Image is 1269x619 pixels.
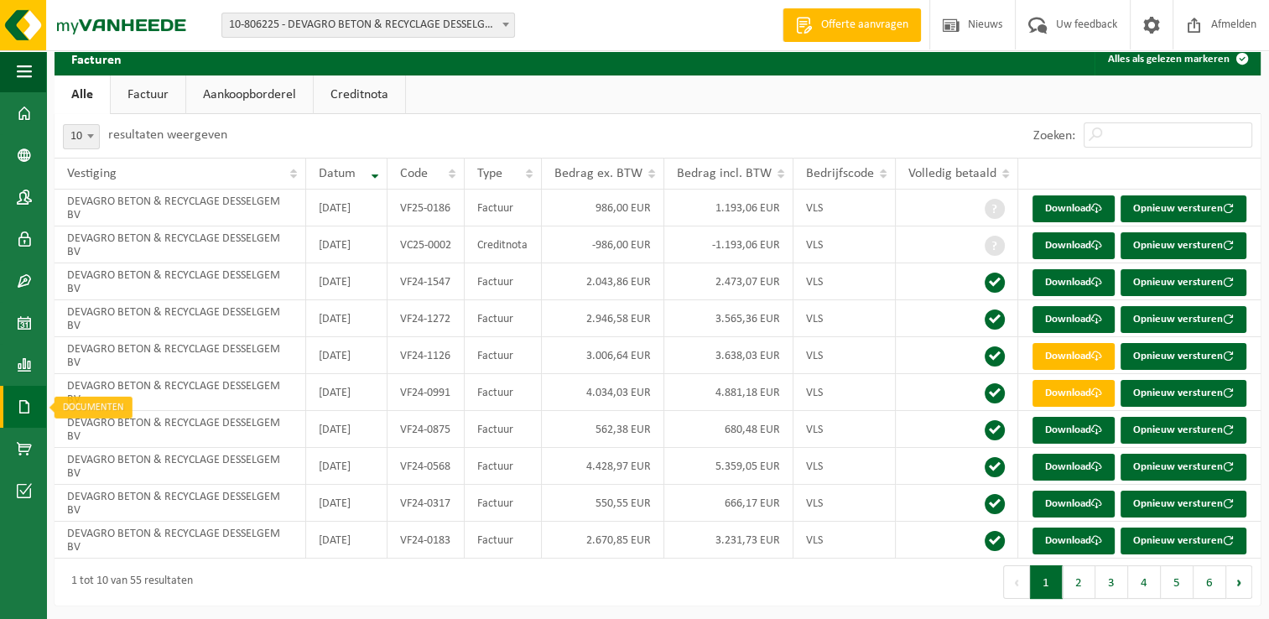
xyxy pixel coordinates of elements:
td: 5.359,05 EUR [664,448,793,485]
span: Vestiging [67,167,117,180]
span: Bedrijfscode [806,167,874,180]
td: VLS [793,263,896,300]
td: DEVAGRO BETON & RECYCLAGE DESSELGEM BV [55,411,306,448]
td: [DATE] [306,190,387,226]
button: Previous [1003,565,1030,599]
button: 2 [1063,565,1095,599]
td: 3.231,73 EUR [664,522,793,559]
td: [DATE] [306,374,387,411]
button: Opnieuw versturen [1121,195,1246,222]
td: DEVAGRO BETON & RECYCLAGE DESSELGEM BV [55,263,306,300]
span: 10-806225 - DEVAGRO BETON & RECYCLAGE DESSELGEM BV - DESSELGEM [222,13,514,37]
label: Zoeken: [1033,129,1075,143]
button: Opnieuw versturen [1121,343,1246,370]
td: [DATE] [306,226,387,263]
button: Opnieuw versturen [1121,269,1246,296]
td: DEVAGRO BETON & RECYCLAGE DESSELGEM BV [55,226,306,263]
a: Download [1032,306,1115,333]
a: Download [1032,380,1115,407]
a: Factuur [111,75,185,114]
td: VF24-1547 [387,263,465,300]
a: Alle [55,75,110,114]
td: [DATE] [306,485,387,522]
td: 1.193,06 EUR [664,190,793,226]
td: VF25-0186 [387,190,465,226]
td: DEVAGRO BETON & RECYCLAGE DESSELGEM BV [55,485,306,522]
a: Download [1032,417,1115,444]
button: Opnieuw versturen [1121,417,1246,444]
button: Opnieuw versturen [1121,454,1246,481]
td: VLS [793,485,896,522]
button: 4 [1128,565,1161,599]
td: 562,38 EUR [542,411,664,448]
a: Download [1032,491,1115,518]
td: 3.565,36 EUR [664,300,793,337]
td: VLS [793,448,896,485]
a: Download [1032,195,1115,222]
button: 1 [1030,565,1063,599]
a: Download [1032,269,1115,296]
td: VLS [793,300,896,337]
td: 550,55 EUR [542,485,664,522]
span: 10-806225 - DEVAGRO BETON & RECYCLAGE DESSELGEM BV - DESSELGEM [221,13,515,38]
td: 4.428,97 EUR [542,448,664,485]
td: [DATE] [306,448,387,485]
button: Opnieuw versturen [1121,380,1246,407]
td: DEVAGRO BETON & RECYCLAGE DESSELGEM BV [55,300,306,337]
td: 986,00 EUR [542,190,664,226]
span: Type [477,167,502,180]
td: VF24-0875 [387,411,465,448]
a: Download [1032,232,1115,259]
td: [DATE] [306,263,387,300]
td: -986,00 EUR [542,226,664,263]
td: 3.638,03 EUR [664,337,793,374]
td: VF24-0568 [387,448,465,485]
td: DEVAGRO BETON & RECYCLAGE DESSELGEM BV [55,522,306,559]
td: Factuur [465,337,542,374]
button: Alles als gelezen markeren [1095,42,1259,75]
td: VLS [793,522,896,559]
td: VLS [793,337,896,374]
a: Download [1032,528,1115,554]
span: Offerte aanvragen [817,17,913,34]
td: DEVAGRO BETON & RECYCLAGE DESSELGEM BV [55,190,306,226]
button: 5 [1161,565,1194,599]
td: 2.670,85 EUR [542,522,664,559]
span: 10 [64,125,99,148]
a: Creditnota [314,75,405,114]
td: VF24-0317 [387,485,465,522]
td: Creditnota [465,226,542,263]
td: VLS [793,411,896,448]
td: Factuur [465,411,542,448]
td: 2.043,86 EUR [542,263,664,300]
button: Opnieuw versturen [1121,528,1246,554]
span: Bedrag incl. BTW [677,167,772,180]
td: 680,48 EUR [664,411,793,448]
span: Datum [319,167,356,180]
td: Factuur [465,448,542,485]
button: Opnieuw versturen [1121,232,1246,259]
span: Volledig betaald [908,167,996,180]
a: Offerte aanvragen [783,8,921,42]
td: VF24-0991 [387,374,465,411]
td: Factuur [465,263,542,300]
td: VLS [793,226,896,263]
td: Factuur [465,485,542,522]
td: VF24-1272 [387,300,465,337]
td: DEVAGRO BETON & RECYCLAGE DESSELGEM BV [55,337,306,374]
td: Factuur [465,374,542,411]
td: VF24-0183 [387,522,465,559]
button: Opnieuw versturen [1121,306,1246,333]
a: Download [1032,454,1115,481]
td: 666,17 EUR [664,485,793,522]
td: Factuur [465,190,542,226]
td: 4.881,18 EUR [664,374,793,411]
td: VC25-0002 [387,226,465,263]
td: 4.034,03 EUR [542,374,664,411]
button: Next [1226,565,1252,599]
td: DEVAGRO BETON & RECYCLAGE DESSELGEM BV [55,374,306,411]
td: -1.193,06 EUR [664,226,793,263]
td: 2.946,58 EUR [542,300,664,337]
td: Factuur [465,522,542,559]
td: [DATE] [306,337,387,374]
